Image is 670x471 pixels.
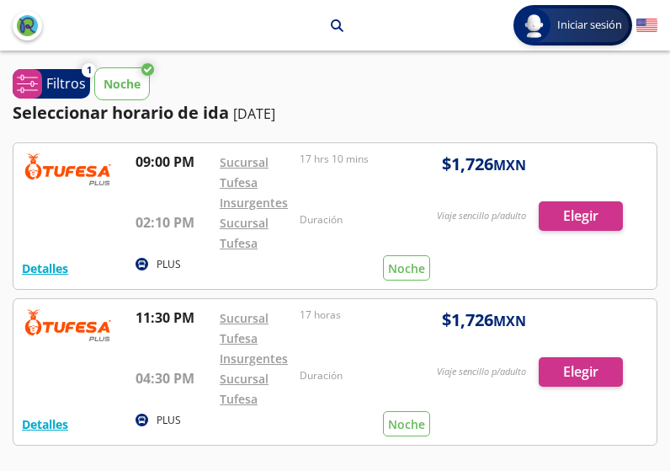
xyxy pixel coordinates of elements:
button: back [13,11,42,40]
p: [DATE] [233,104,275,124]
button: Detalles [22,415,68,433]
p: Noche [104,75,141,93]
a: Sucursal Tufesa [220,371,269,407]
button: 1Filtros [13,69,90,99]
a: Sucursal Tufesa Insurgentes [220,154,288,211]
span: Iniciar sesión [550,17,629,34]
p: Seleccionar horario de ida [13,100,229,126]
a: Sucursal Tufesa Insurgentes [220,310,288,367]
button: Noche [94,67,150,100]
p: PLUS [157,413,181,428]
p: Filtros [46,73,86,94]
p: PLUS [157,257,181,272]
button: Detalles [22,260,68,277]
p: Navojoa [271,17,318,35]
span: 1 [87,63,92,78]
a: Sucursal Tufesa [220,215,269,251]
button: English [636,15,657,36]
p: Tijuana [208,17,250,35]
